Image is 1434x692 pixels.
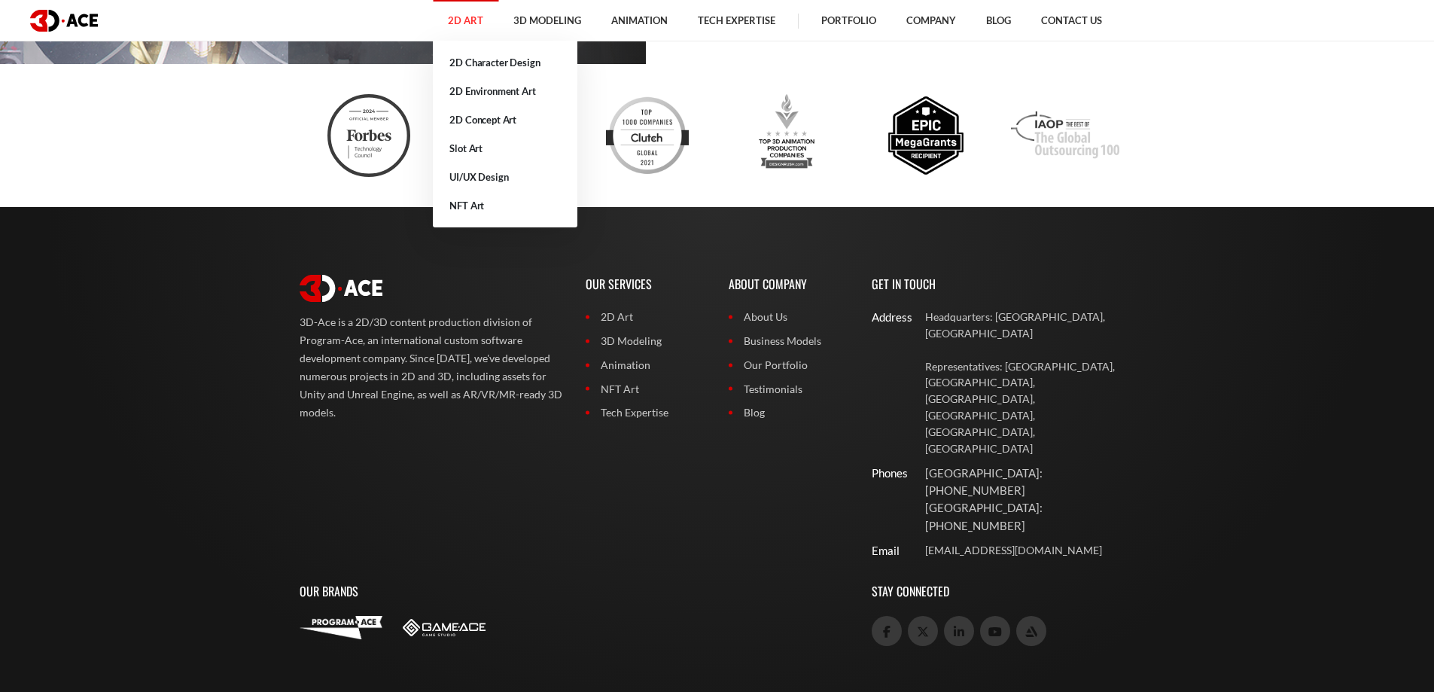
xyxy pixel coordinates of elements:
[745,94,828,177] img: Top 3d animation production companies designrush 2023
[586,357,706,373] a: Animation
[433,191,577,220] a: NFT Art
[729,309,849,325] a: About Us
[925,499,1135,535] p: [GEOGRAPHIC_DATA]: [PHONE_NUMBER]
[872,309,897,326] div: Address
[586,260,706,309] p: Our Services
[925,358,1135,457] p: Representatives: [GEOGRAPHIC_DATA], [GEOGRAPHIC_DATA], [GEOGRAPHIC_DATA], [GEOGRAPHIC_DATA], [GEO...
[925,309,1135,342] p: Headquarters: [GEOGRAPHIC_DATA], [GEOGRAPHIC_DATA]
[433,134,577,163] a: Slot Art
[433,48,577,77] a: 2D Character Design
[300,313,563,422] p: 3D-Ace is a 2D/3D content production division of Program-Ace, an international custom software de...
[872,542,897,559] div: Email
[586,333,706,349] a: 3D Modeling
[729,260,849,309] p: About Company
[327,94,410,177] img: Ftc badge 3d ace 2024
[729,333,849,349] a: Business Models
[925,309,1135,456] a: Headquarters: [GEOGRAPHIC_DATA], [GEOGRAPHIC_DATA] Representatives: [GEOGRAPHIC_DATA], [GEOGRAPHI...
[925,542,1135,559] a: [EMAIL_ADDRESS][DOMAIN_NAME]
[884,94,967,177] img: Epic megagrants recipient
[586,309,706,325] a: 2D Art
[300,567,849,616] p: Our Brands
[872,567,1135,616] p: Stay Connected
[586,381,706,398] a: NFT Art
[872,260,1135,309] p: Get In Touch
[300,616,382,639] img: Program-Ace
[403,619,486,636] img: Game-Ace
[729,357,849,373] a: Our Portfolio
[1011,94,1119,177] img: Iaop award
[729,381,849,398] a: Testimonials
[433,77,577,105] a: 2D Environment Art
[729,404,849,421] a: Blog
[433,163,577,191] a: UI/UX Design
[586,404,706,421] a: Tech Expertise
[300,275,382,302] img: logo white
[872,465,897,482] div: Phones
[925,465,1135,500] p: [GEOGRAPHIC_DATA]: [PHONE_NUMBER]
[30,10,98,32] img: logo dark
[433,105,577,134] a: 2D Concept Art
[606,94,689,177] img: Clutch top developers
